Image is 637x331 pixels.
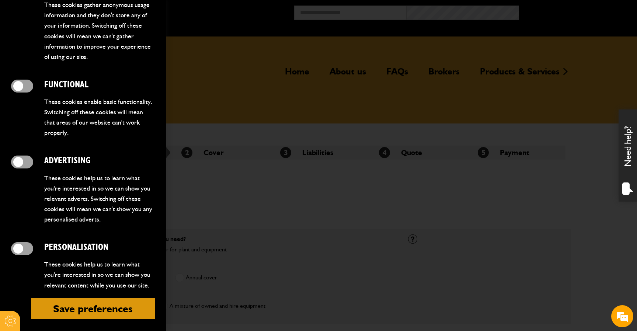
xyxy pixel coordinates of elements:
[44,80,155,90] h2: Functional
[31,298,155,319] button: Save preferences
[619,109,637,202] div: Need help?
[44,156,155,166] h2: Advertising
[44,173,155,225] p: These cookies help us to learn what you're interested in so we can show you relevant adverts. Swi...
[44,97,155,138] p: These cookies enable basic functionality. Switching off these cookies will mean that areas of our...
[44,259,155,290] p: These cookies help us to learn what you're interested in so we can show you relevant content whil...
[44,242,155,253] h2: Personalisation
